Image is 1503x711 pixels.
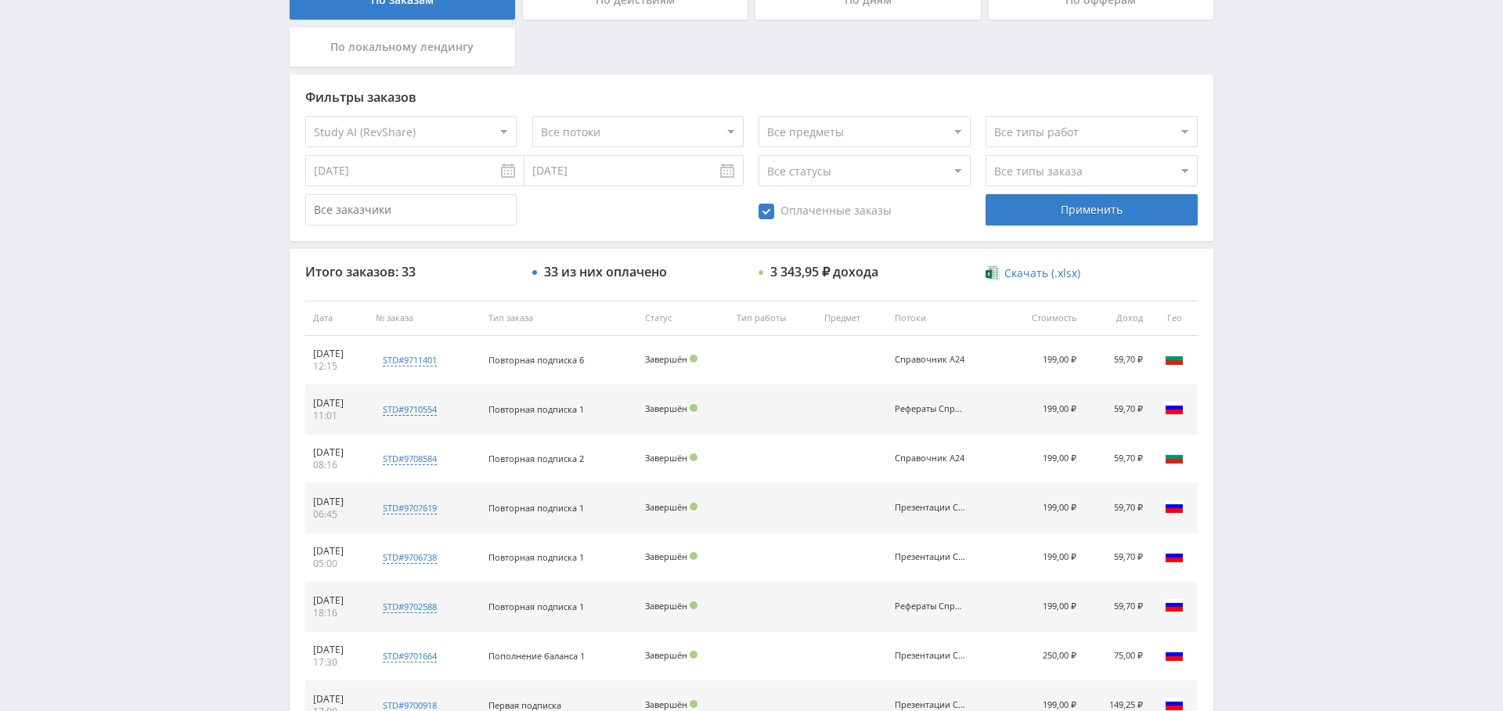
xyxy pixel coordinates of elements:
[305,265,517,279] div: Итого заказов: 33
[690,651,697,659] span: Подтвержден
[1003,336,1084,385] td: 199,00 ₽
[1003,632,1084,681] td: 250,00 ₽
[1151,301,1198,336] th: Гео
[1084,632,1151,681] td: 75,00 ₽
[383,650,437,662] div: std#9701664
[383,601,437,613] div: std#9702588
[1003,583,1084,632] td: 199,00 ₽
[895,700,965,710] div: Презентации Справочник
[645,698,687,710] span: Завершён
[488,354,584,366] span: Повторная подписка 6
[313,656,360,669] div: 17:30
[313,459,360,471] div: 08:16
[368,301,481,336] th: № заказа
[313,360,360,373] div: 12:15
[690,700,697,708] span: Подтвержден
[488,601,584,612] span: Повторная подписка 1
[313,446,360,459] div: [DATE]
[895,404,965,414] div: Рефераты Справочник
[383,403,437,416] div: std#9710554
[313,644,360,656] div: [DATE]
[645,550,687,562] span: Завершён
[313,693,360,706] div: [DATE]
[1004,267,1080,280] span: Скачать (.xlsx)
[1084,583,1151,632] td: 59,70 ₽
[1165,547,1184,565] img: rus.png
[986,265,999,280] img: xlsx
[290,27,515,67] div: По локальному лендингу
[383,354,437,366] div: std#9711401
[1165,399,1184,417] img: rus.png
[313,607,360,619] div: 18:16
[1084,533,1151,583] td: 59,70 ₽
[1165,497,1184,516] img: rus.png
[816,301,886,336] th: Предмет
[770,265,878,279] div: 3 343,95 ₽ дохода
[383,453,437,465] div: std#9708584
[488,551,584,563] span: Повторная подписка 1
[729,301,816,336] th: Тип работы
[488,453,584,464] span: Повторная подписка 2
[986,194,1197,226] div: Применить
[895,503,965,513] div: Презентации Справочник
[383,502,437,514] div: std#9707619
[1003,533,1084,583] td: 199,00 ₽
[1084,336,1151,385] td: 59,70 ₽
[305,90,1198,104] div: Фильтры заказов
[895,552,965,562] div: Презентации Справочник
[1165,349,1184,368] img: bgr.png
[1003,385,1084,435] td: 199,00 ₽
[690,601,697,609] span: Подтвержден
[488,650,585,662] span: Пополнение баланса 1
[383,551,437,564] div: std#9706738
[690,355,697,363] span: Подтвержден
[1084,484,1151,533] td: 59,70 ₽
[895,453,965,464] div: Справочник А24
[690,503,697,511] span: Подтвержден
[645,402,687,414] span: Завершён
[895,601,965,612] div: Рефераты Справочник
[481,301,637,336] th: Тип заказа
[759,204,892,219] span: Оплаченные заказы
[1165,596,1184,615] img: rus.png
[313,410,360,422] div: 11:01
[313,397,360,410] div: [DATE]
[1003,435,1084,484] td: 199,00 ₽
[645,353,687,365] span: Завершён
[305,194,517,226] input: Все заказчики
[645,600,687,612] span: Завершён
[544,265,667,279] div: 33 из них оплачено
[895,651,965,661] div: Презентации Справочник
[488,403,584,415] span: Повторная подписка 1
[1084,435,1151,484] td: 59,70 ₽
[313,508,360,521] div: 06:45
[690,552,697,560] span: Подтвержден
[313,558,360,570] div: 05:00
[1084,385,1151,435] td: 59,70 ₽
[895,355,965,365] div: Справочник А24
[488,502,584,514] span: Повторная подписка 1
[690,404,697,412] span: Подтвержден
[313,545,360,558] div: [DATE]
[305,301,368,336] th: Дата
[1003,301,1084,336] th: Стоимость
[488,699,561,711] span: Первая подписка
[645,452,687,464] span: Завершён
[1165,645,1184,664] img: rus.png
[887,301,1003,336] th: Потоки
[690,453,697,461] span: Подтвержден
[1003,484,1084,533] td: 199,00 ₽
[313,594,360,607] div: [DATE]
[1084,301,1151,336] th: Доход
[313,496,360,508] div: [DATE]
[637,301,729,336] th: Статус
[313,348,360,360] div: [DATE]
[1165,448,1184,467] img: bgr.png
[986,265,1079,281] a: Скачать (.xlsx)
[645,649,687,661] span: Завершён
[645,501,687,513] span: Завершён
